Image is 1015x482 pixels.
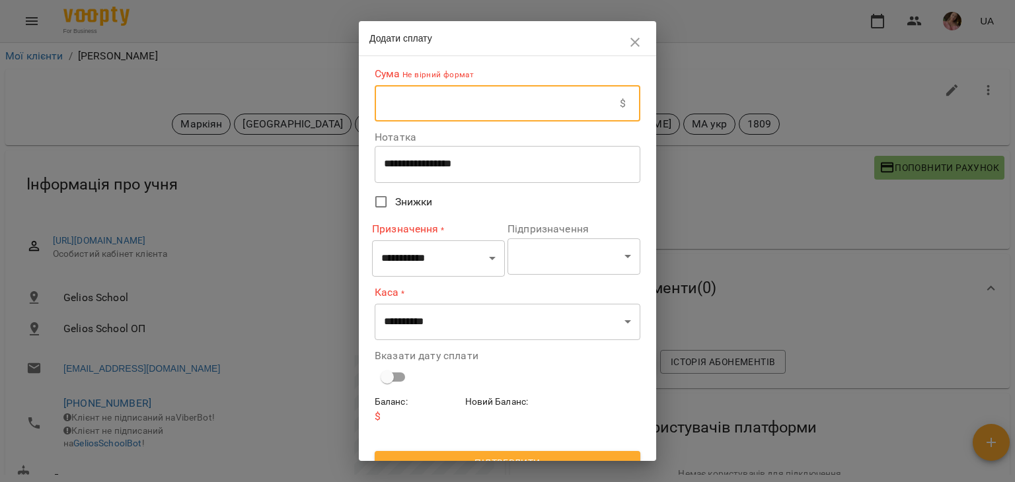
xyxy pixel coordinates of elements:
[375,67,640,82] label: Сума
[395,194,433,210] span: Знижки
[375,351,640,361] label: Вказати дату сплати
[620,96,626,112] p: $
[375,409,460,425] p: $
[375,395,460,409] h6: Баланс :
[465,395,550,409] h6: Новий Баланс :
[375,451,640,475] button: Підтвердити
[369,33,432,44] span: Додати сплату
[400,69,474,82] p: Не вірний формат
[372,222,505,237] label: Призначення
[385,455,630,471] span: Підтвердити
[375,132,640,143] label: Нотатка
[507,224,640,234] label: Підпризначення
[375,285,640,300] label: Каса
